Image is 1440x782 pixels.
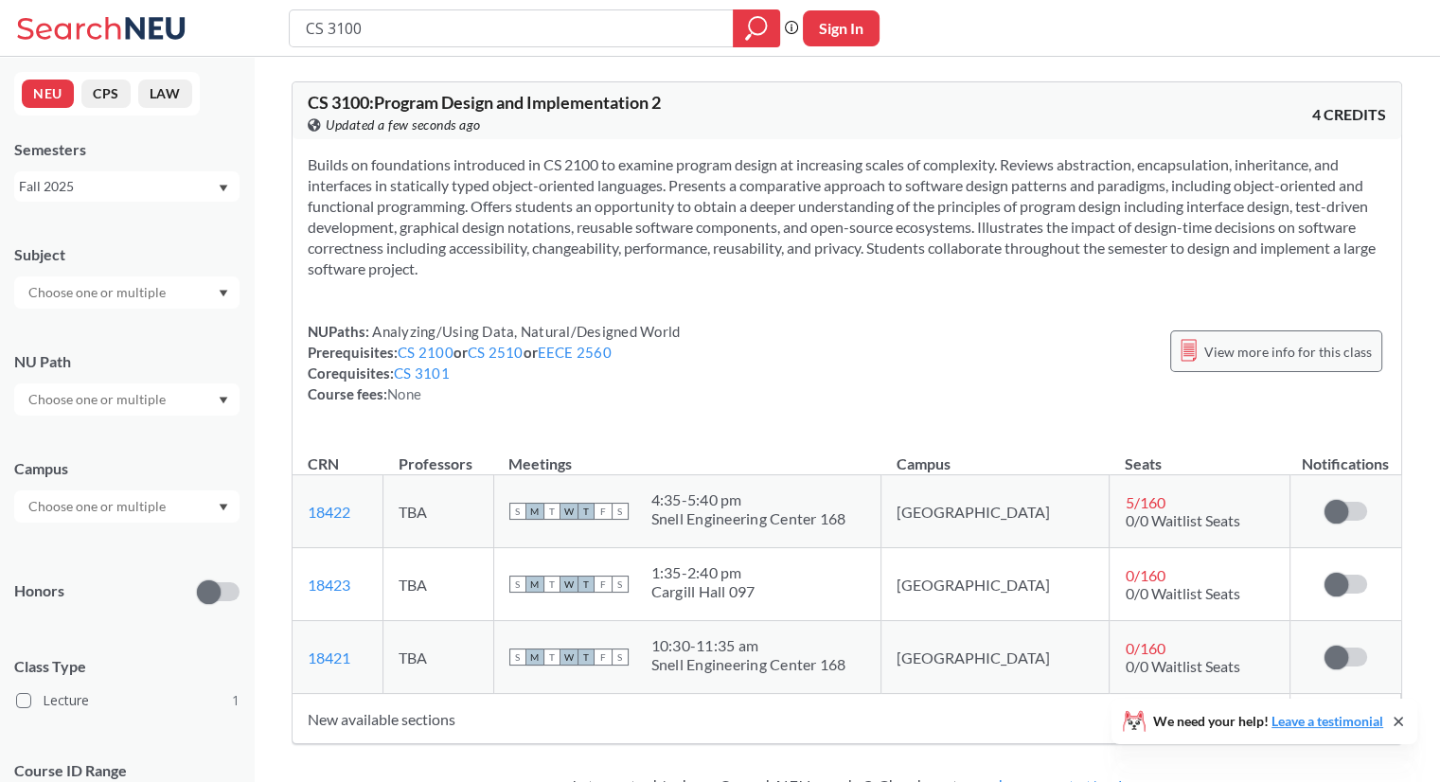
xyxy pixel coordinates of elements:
div: Dropdown arrow [14,383,240,416]
svg: Dropdown arrow [219,185,228,192]
div: Fall 2025 [19,176,217,197]
td: TBA [383,475,493,548]
span: Class Type [14,656,240,677]
a: Leave a testimonial [1271,713,1383,729]
span: 0 / 160 [1125,639,1164,657]
span: T [543,576,560,593]
div: 1:35 - 2:40 pm [651,563,756,582]
span: W [560,503,578,520]
svg: Dropdown arrow [219,397,228,404]
div: Campus [14,458,240,479]
td: [GEOGRAPHIC_DATA] [881,475,1110,548]
div: 10:30 - 11:35 am [651,636,846,655]
input: Class, professor, course number, "phrase" [304,12,720,44]
td: [GEOGRAPHIC_DATA] [881,621,1110,694]
span: S [612,503,629,520]
p: Course ID Range [14,760,240,782]
span: M [526,576,543,593]
span: F [595,649,612,666]
div: 4:35 - 5:40 pm [651,490,846,509]
div: Dropdown arrow [14,276,240,309]
div: magnifying glass [733,9,780,47]
th: Meetings [493,435,881,475]
button: Sign In [803,10,880,46]
th: Notifications [1289,435,1400,475]
span: Analyzing/Using Data, Natural/Designed World [369,323,680,340]
a: 18421 [308,649,350,666]
span: 5 / 160 [1125,493,1164,511]
a: EECE 2560 [538,344,612,361]
section: Builds on foundations introduced in CS 2100 to examine program design at increasing scales of com... [308,154,1386,279]
span: Updated a few seconds ago [326,115,481,135]
span: S [509,576,526,593]
span: S [509,503,526,520]
div: NUPaths: Prerequisites: or or Corequisites: Course fees: [308,321,680,404]
span: M [526,503,543,520]
div: Dropdown arrow [14,490,240,523]
div: Semesters [14,139,240,160]
a: 18423 [308,576,350,594]
span: 0 / 160 [1125,566,1164,584]
a: 18422 [308,503,350,521]
td: TBA [383,621,493,694]
td: TBA [383,548,493,621]
td: [GEOGRAPHIC_DATA] [881,548,1110,621]
span: F [595,503,612,520]
svg: Dropdown arrow [219,504,228,511]
span: T [578,649,595,666]
a: CS 2510 [468,344,524,361]
span: T [578,503,595,520]
span: W [560,576,578,593]
span: W [560,649,578,666]
a: CS 3101 [394,364,450,382]
span: M [526,649,543,666]
span: T [578,576,595,593]
div: Fall 2025Dropdown arrow [14,171,240,202]
a: CS 2100 [398,344,453,361]
div: Snell Engineering Center 168 [651,509,846,528]
span: S [509,649,526,666]
td: New available sections [293,694,1289,744]
div: NU Path [14,351,240,372]
p: Honors [14,580,64,602]
span: T [543,649,560,666]
span: 1 [232,690,240,711]
input: Choose one or multiple [19,281,178,304]
span: View more info for this class [1204,340,1372,364]
div: CRN [308,453,339,474]
button: LAW [138,80,192,108]
div: Cargill Hall 097 [651,582,756,601]
button: CPS [81,80,131,108]
span: 0/0 Waitlist Seats [1125,657,1239,675]
span: S [612,576,629,593]
div: Subject [14,244,240,265]
svg: magnifying glass [745,15,768,42]
button: NEU [22,80,74,108]
label: Lecture [16,688,240,713]
span: S [612,649,629,666]
span: F [595,576,612,593]
span: CS 3100 : Program Design and Implementation 2 [308,92,661,113]
span: None [387,385,421,402]
svg: Dropdown arrow [219,290,228,297]
span: 4 CREDITS [1312,104,1386,125]
span: T [543,503,560,520]
span: 0/0 Waitlist Seats [1125,511,1239,529]
div: Snell Engineering Center 168 [651,655,846,674]
input: Choose one or multiple [19,495,178,518]
span: 0/0 Waitlist Seats [1125,584,1239,602]
th: Seats [1110,435,1290,475]
span: We need your help! [1153,715,1383,728]
th: Campus [881,435,1110,475]
input: Choose one or multiple [19,388,178,411]
th: Professors [383,435,493,475]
